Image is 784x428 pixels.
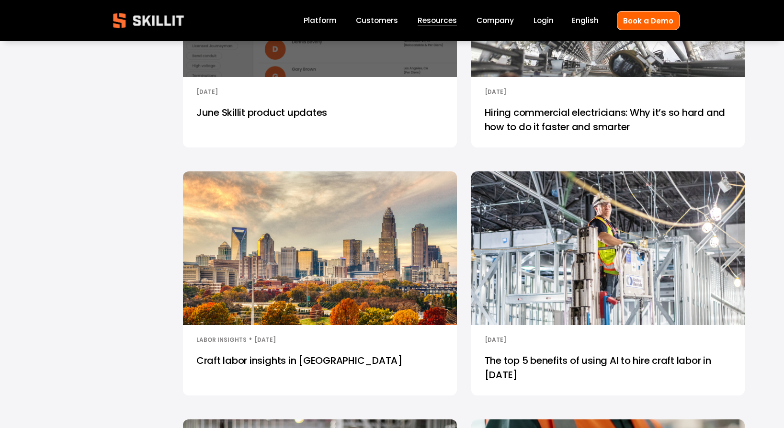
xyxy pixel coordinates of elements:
div: language picker [572,14,599,27]
a: Customers [356,14,398,27]
img: The top 5 benefits of using AI to hire craft labor in 2025 [470,170,746,326]
a: folder dropdown [418,14,457,27]
a: Book a Demo [617,11,680,30]
a: Company [477,14,514,27]
time: [DATE] [485,336,506,344]
a: Craft labor insights in [GEOGRAPHIC_DATA] [183,346,457,395]
a: Labor Insights [196,336,247,344]
img: Craft labor insights in Charlotte [182,170,458,326]
img: Skillit [105,6,192,35]
a: June Skillit product updates [183,98,457,147]
a: The top 5 benefits of using AI to hire craft labor in [DATE] [471,346,745,395]
time: [DATE] [254,336,276,344]
a: Login [534,14,554,27]
time: [DATE] [485,88,506,96]
span: English [572,15,599,26]
a: Hiring commercial electricians: Why it’s so hard and how to do it faster and smarter [471,98,745,147]
time: [DATE] [196,88,218,96]
span: Resources [418,15,457,26]
a: Platform [304,14,337,27]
